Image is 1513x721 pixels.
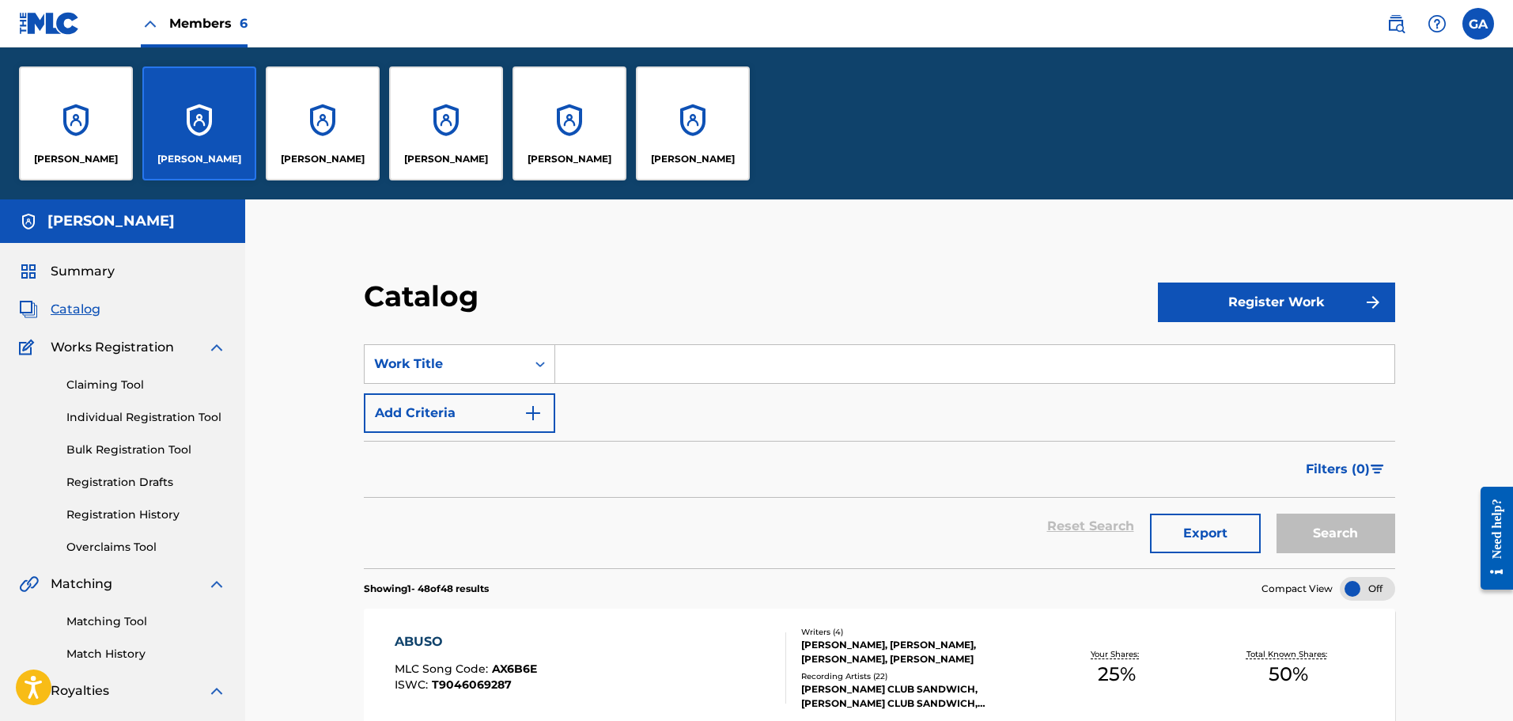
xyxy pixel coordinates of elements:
span: AX6B6E [492,662,537,676]
img: filter [1371,465,1384,474]
a: Accounts[PERSON_NAME] [266,66,380,180]
img: Catalog [19,300,38,319]
button: Register Work [1158,283,1395,322]
span: MLC Song Code : [395,662,492,676]
h2: Catalog [364,279,486,314]
img: Matching [19,575,39,594]
div: [PERSON_NAME], [PERSON_NAME], [PERSON_NAME], [PERSON_NAME] [801,638,1031,666]
p: Gary Muttley [281,152,365,166]
p: Jason Vazquez [404,152,488,166]
span: Catalog [51,300,100,319]
img: MLC Logo [19,12,80,35]
span: Summary [51,262,115,281]
img: help [1428,14,1447,33]
iframe: Chat Widget [1434,645,1513,721]
a: Bulk Registration Tool [66,442,226,458]
div: Work Title [374,355,516,374]
a: Accounts[PERSON_NAME] [142,66,256,180]
a: Match History [66,646,226,662]
button: Export [1150,514,1261,553]
img: expand [207,575,226,594]
a: Registration History [66,507,226,523]
p: Martin Gonzalez [528,152,611,166]
h5: Gary Agis [47,212,175,230]
span: Works Registration [51,338,174,357]
span: T9046069287 [432,677,512,692]
span: 25 % [1098,660,1136,689]
img: search [1386,14,1405,33]
a: Accounts[PERSON_NAME] [513,66,626,180]
a: Accounts[PERSON_NAME] [636,66,750,180]
img: Works Registration [19,338,40,357]
div: ABUSO [395,632,537,651]
div: Writers ( 4 ) [801,626,1031,638]
img: expand [207,338,226,357]
span: Members [169,14,248,32]
a: Claiming Tool [66,377,226,393]
div: Help [1421,8,1453,40]
form: Search Form [364,344,1395,568]
button: Filters (0) [1296,450,1395,489]
p: Gary Agis [157,152,241,166]
a: Overclaims Tool [66,539,226,556]
span: Compact View [1261,582,1333,596]
img: Accounts [19,212,38,231]
a: Individual Registration Tool [66,409,226,426]
a: CatalogCatalog [19,300,100,319]
span: Filters ( 0 ) [1306,460,1370,479]
span: Royalties [51,681,109,700]
div: User Menu [1462,8,1494,40]
button: Add Criteria [364,393,555,433]
p: Showing 1 - 48 of 48 results [364,582,489,596]
p: Phil Vazquez [651,152,735,166]
a: Registration Drafts [66,474,226,491]
img: 9d2ae6d4665cec9f34b9.svg [524,404,543,423]
img: Close [141,14,160,33]
span: Matching [51,575,112,594]
a: SummarySummary [19,262,115,281]
img: expand [207,681,226,700]
iframe: Resource Center [1469,474,1513,601]
p: Your Shares: [1091,648,1143,660]
a: Matching Tool [66,613,226,630]
span: ISWC : [395,677,432,692]
img: Summary [19,262,38,281]
span: 50 % [1269,660,1308,689]
a: Accounts[PERSON_NAME] [19,66,133,180]
a: Public Search [1380,8,1412,40]
a: Accounts[PERSON_NAME] [389,66,503,180]
div: Recording Artists ( 22 ) [801,670,1031,682]
p: Total Known Shares: [1246,648,1331,660]
img: f7272a7cc735f4ea7f67.svg [1364,293,1383,312]
p: Fernando Sierra [34,152,118,166]
div: [PERSON_NAME] CLUB SANDWICH, [PERSON_NAME] CLUB SANDWICH, [PERSON_NAME] CLUB SANDWICH, [PERSON_NA... [801,682,1031,711]
span: 6 [240,16,248,31]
